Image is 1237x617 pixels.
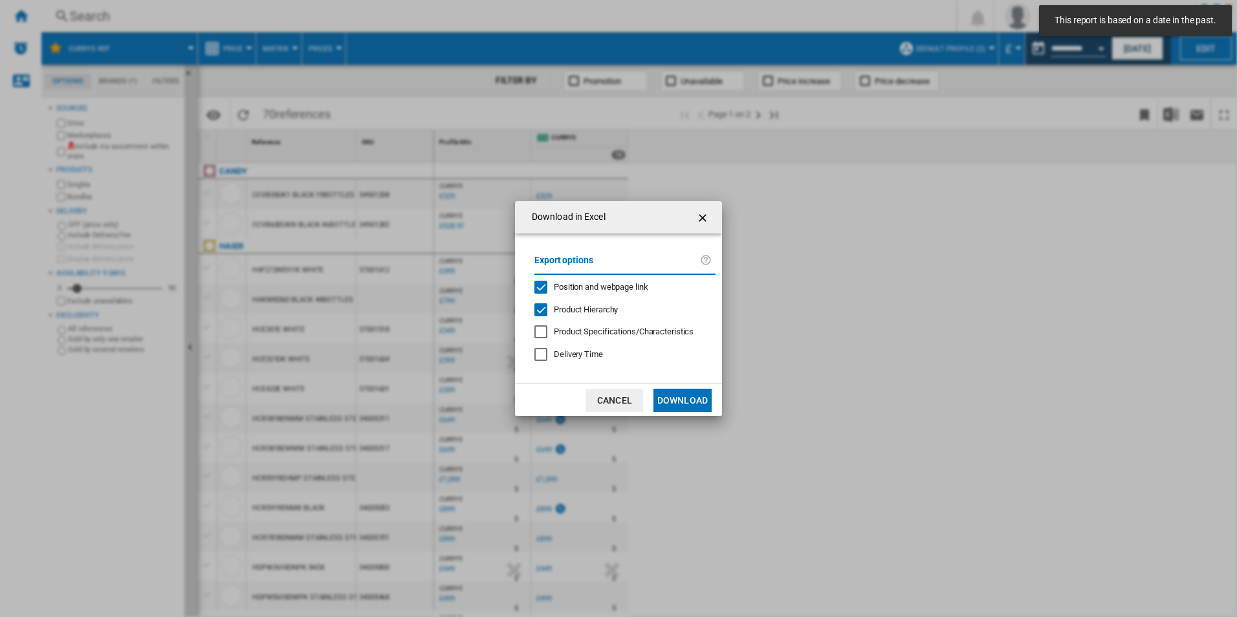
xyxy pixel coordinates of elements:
[554,282,648,292] span: Position and webpage link
[554,349,603,359] span: Delivery Time
[554,305,618,314] span: Product Hierarchy
[554,327,694,336] span: Product Specifications/Characteristics
[534,281,705,294] md-checkbox: Position and webpage link
[653,389,712,412] button: Download
[691,204,717,230] button: getI18NText('BUTTONS.CLOSE_DIALOG')
[525,211,606,224] h4: Download in Excel
[534,253,700,277] label: Export options
[586,389,643,412] button: Cancel
[554,326,694,338] div: Only applies to Category View
[696,210,712,226] ng-md-icon: getI18NText('BUTTONS.CLOSE_DIALOG')
[534,349,716,361] md-checkbox: Delivery Time
[1051,14,1220,27] span: This report is based on a date in the past.
[534,303,705,316] md-checkbox: Product Hierarchy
